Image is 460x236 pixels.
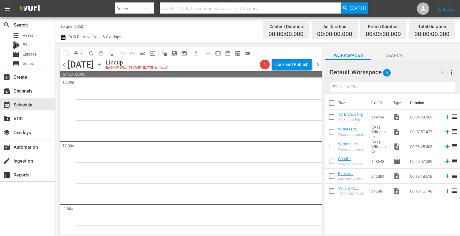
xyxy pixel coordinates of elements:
span: Video [393,172,401,180]
div: Ad Duration [317,22,352,31]
span: Automation [3,143,10,151]
svg: Add to Schedule [444,143,451,150]
div: Rare and Wicked 1962 [PERSON_NAME] [338,177,366,181]
span: Clear Lineup [106,48,116,58]
td: 249594 [369,110,391,124]
span: Bulk Remove Gaps & Overlaps [68,35,121,39]
span: Video [393,143,401,150]
span: Episode [23,51,37,57]
div: Witness to Justice by A&E (WT) Witness to Justice: [PERSON_NAME] 150 [338,133,366,137]
button: more_vert [448,65,455,80]
div: Default Workspace [330,64,450,81]
span: auto_awesome_motion_outlined [161,50,167,56]
span: Video [393,113,401,121]
td: 00:10:18.618 [408,169,442,184]
span: Episode [393,158,401,165]
div: Lineup [106,59,168,66]
div: [DATE] [68,60,94,70]
span: 24:00:00.000 [60,71,322,77]
span: Schedule [3,101,10,109]
span: reorder [451,143,458,150]
a: 1973 GMC Truck Gets EPIC Air Brush [338,186,366,200]
span: calendar_view_week_outlined [215,50,221,56]
span: 24 hours Lineup View is OFF [243,48,252,58]
td: 00:04:54.060 [408,110,442,124]
span: toggle_off [244,50,251,56]
div: Witness to Justice by A&E (WT) Witness to Justice: [PERSON_NAME] 150 [338,147,366,151]
span: 00:00:00.000 [317,31,352,38]
span: Episode [12,51,20,58]
td: 246387 [369,184,391,198]
button: Search [341,2,368,14]
span: 00:00:00.000 [414,31,450,38]
th: Duration [406,94,443,112]
span: Copy Lineup [61,48,71,58]
img: ans4CAIJ8jUAAAAAAAAAAAAAAAAAAAAAAAAgQb4GAAAAAAAAAAAAAAAAAAAAAAAAJMjXAAAAAAAAAAAAAAAAAAAAAAAAgAT5G... [15,2,44,16]
th: Title [338,94,368,112]
td: 148643 [369,154,391,169]
a: Rare and Wicked 1962 [PERSON_NAME] [338,171,365,190]
div: 1973 GMC Truck Gets EPIC Air Brush [338,192,366,196]
div: BACKUP WILL DELIVER: [DATE] 4a (local) [106,66,168,70]
span: Channels [3,87,10,95]
span: Video [393,128,401,135]
button: Lock and Publish [272,59,312,70]
span: Fill episodes with ad slates [138,48,147,58]
div: Bits [12,41,20,49]
a: Witness to Justice by A&E (WT) Witness to Justice: [PERSON_NAME] 150 [338,127,366,155]
span: reorder [451,187,458,194]
span: date_range_outlined [225,50,231,56]
td: 246381 [369,169,391,184]
div: Total Duration [414,22,450,31]
td: 00:06:45.405 [408,139,442,154]
span: Series [23,60,34,67]
svg: Add to Schedule [444,188,451,194]
span: playlist_remove_outlined [108,50,114,56]
span: preview_outlined [235,50,241,56]
span: reorder [451,172,458,180]
div: Content Duration [268,22,304,31]
span: Video [393,187,401,195]
span: arrow_drop_down [78,50,84,56]
span: menu [4,5,11,12]
a: '67 Bronco Flip [338,112,363,117]
span: 6 [383,66,391,79]
span: reorder [451,113,458,120]
span: Revert to Primary Episode [128,48,138,58]
span: 1 [260,62,270,67]
span: chevron_left [60,61,68,68]
svg: Add to Schedule [444,114,451,120]
td: 00:07:57.477 [408,124,442,139]
span: Overlays [3,129,10,136]
td: Witness to Justice by A&E (WT) Witness to Justice: [PERSON_NAME] 150 [369,124,391,139]
span: Series [12,60,20,68]
span: Search [350,2,366,14]
th: Ext. ID [368,94,389,112]
span: reorder [451,157,458,165]
td: Witness to Justice by A&E (WT) Witness to Justice: [PERSON_NAME] 150 [369,139,391,154]
svg: Add to Schedule [444,173,451,180]
span: Loop Content [86,48,96,58]
span: Asset [12,32,20,39]
span: Bits [23,42,30,48]
span: Remove Gaps & Overlaps [71,48,86,58]
span: Create [3,73,10,81]
th: Type [389,94,406,112]
div: '67 Bronco Flip [338,118,363,122]
svg: Add to Schedule [444,158,451,165]
span: Ingestion [3,157,10,165]
span: autorenew_outlined [88,50,94,56]
span: menu_open [139,50,146,56]
td: 00:25:07.539 [408,154,442,169]
a: Count's Calendar [338,156,353,166]
span: Update Metadata from Key Asset [147,48,157,58]
span: Refresh All Search Blocks [157,47,169,59]
span: compress [73,50,79,56]
span: input [149,50,155,56]
span: Workspaces [325,52,371,59]
a: Witness to Justice by A&E (WT) Witness to Justice: [PERSON_NAME] 150 [338,142,366,169]
span: Search [3,21,10,29]
a: Sign Out [438,6,454,11]
span: subtitles_outlined [181,50,187,56]
td: 00:10:16.148 [408,184,442,198]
